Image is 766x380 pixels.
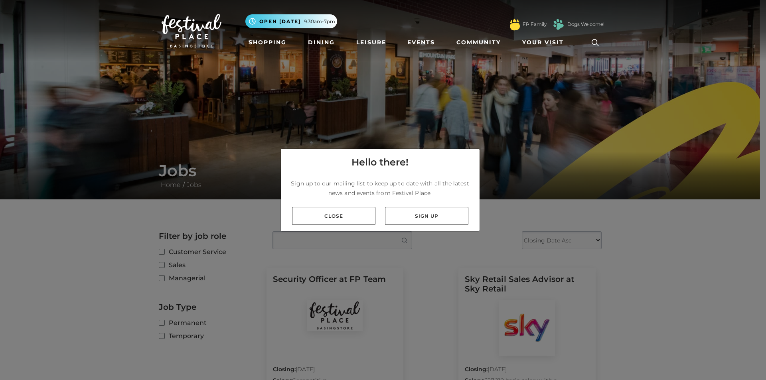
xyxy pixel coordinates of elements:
[404,35,438,50] a: Events
[287,179,473,198] p: Sign up to our mailing list to keep up to date with all the latest news and events from Festival ...
[522,38,564,47] span: Your Visit
[353,35,389,50] a: Leisure
[519,35,571,50] a: Your Visit
[245,35,290,50] a: Shopping
[305,35,338,50] a: Dining
[567,21,604,28] a: Dogs Welcome!
[351,155,409,169] h4: Hello there!
[304,18,335,25] span: 9.30am-7pm
[385,207,468,225] a: Sign up
[245,14,337,28] button: Open [DATE] 9.30am-7pm
[162,14,221,47] img: Festival Place Logo
[523,21,547,28] a: FP Family
[453,35,504,50] a: Community
[259,18,301,25] span: Open [DATE]
[292,207,375,225] a: Close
